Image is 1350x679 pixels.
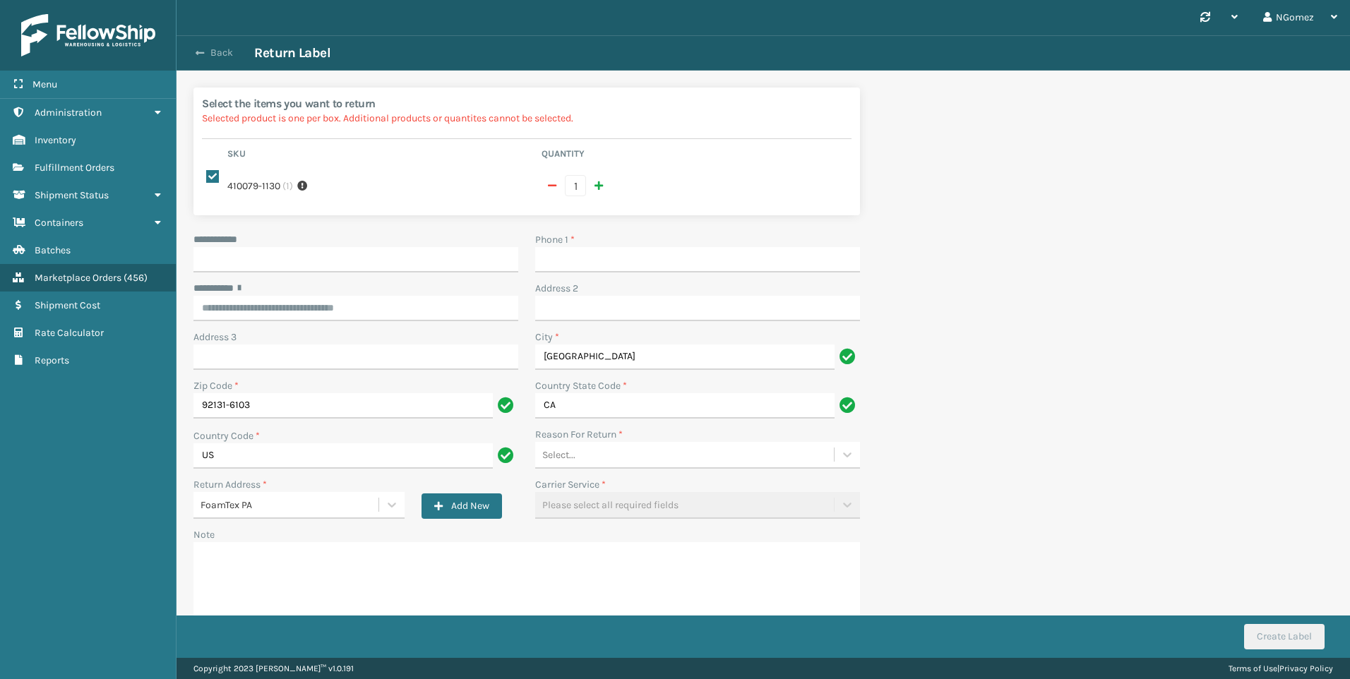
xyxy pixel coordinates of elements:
[535,477,606,492] label: Carrier Service
[21,14,155,56] img: logo
[35,217,83,229] span: Containers
[202,96,852,111] h2: Select the items you want to return
[35,107,102,119] span: Administration
[193,658,354,679] p: Copyright 2023 [PERSON_NAME]™ v 1.0.191
[201,498,380,512] div: FoamTex PA
[193,428,260,443] label: Country Code
[1244,624,1325,649] button: Create Label
[282,179,293,193] span: ( 1 )
[537,148,852,164] th: Quantity
[1229,658,1333,679] div: |
[535,281,578,296] label: Address 2
[124,272,148,284] span: ( 456 )
[35,244,71,256] span: Batches
[542,447,575,462] div: Select...
[535,378,627,393] label: Country State Code
[202,111,852,126] p: Selected product is one per box. Additional products or quantites cannot be selected.
[35,327,104,339] span: Rate Calculator
[193,378,239,393] label: Zip Code
[535,232,575,247] label: Phone 1
[35,299,100,311] span: Shipment Cost
[35,272,121,284] span: Marketplace Orders
[32,78,57,90] span: Menu
[535,427,623,442] label: Reason For Return
[189,47,254,59] button: Back
[1229,663,1277,673] a: Terms of Use
[35,162,114,174] span: Fulfillment Orders
[227,179,280,193] label: 410079-1130
[193,529,215,541] label: Note
[193,477,267,492] label: Return Address
[254,44,330,61] h3: Return Label
[193,330,237,344] label: Address 3
[535,330,559,344] label: City
[422,493,502,519] button: Add New
[35,354,69,366] span: Reports
[35,134,76,146] span: Inventory
[223,148,537,164] th: Sku
[35,189,109,201] span: Shipment Status
[1279,663,1333,673] a: Privacy Policy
